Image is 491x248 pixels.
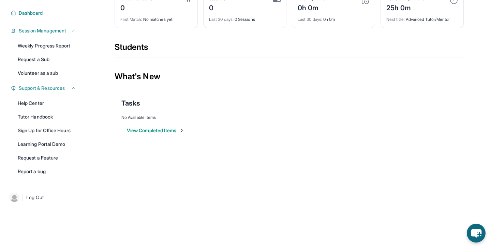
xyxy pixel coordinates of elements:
[14,40,80,52] a: Weekly Progress Report
[14,138,80,150] a: Learning Portal Demo
[209,17,234,22] span: Last 30 days :
[209,13,281,22] div: 0 Sessions
[115,42,464,57] div: Students
[467,224,486,243] button: chat-button
[14,97,80,109] a: Help Center
[10,193,19,202] img: user-img
[26,194,44,201] span: Log Out
[120,17,142,22] span: First Match :
[19,85,65,92] span: Support & Resources
[115,61,464,92] div: What's New
[298,17,322,22] span: Last 30 days :
[209,2,226,13] div: 0
[16,10,76,16] button: Dashboard
[14,111,80,123] a: Tutor Handbook
[14,124,80,137] a: Sign Up for Office Hours
[127,127,184,134] button: View Completed Items
[120,13,192,22] div: No matches yet
[14,67,80,79] a: Volunteer as a sub
[386,13,458,22] div: Advanced Tutor/Mentor
[14,165,80,178] a: Report a bug
[298,2,325,13] div: 0h 0m
[386,17,405,22] span: Next title :
[19,27,66,34] span: Session Management
[386,2,427,13] div: 25h 0m
[120,2,153,13] div: 0
[14,53,80,66] a: Request a Sub
[14,152,80,164] a: Request a Feature
[298,13,369,22] div: 0h 0m
[22,193,24,202] span: |
[7,190,80,205] a: |Log Out
[121,115,457,120] div: No Available Items
[16,85,76,92] button: Support & Resources
[121,98,140,108] span: Tasks
[19,10,43,16] span: Dashboard
[16,27,76,34] button: Session Management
